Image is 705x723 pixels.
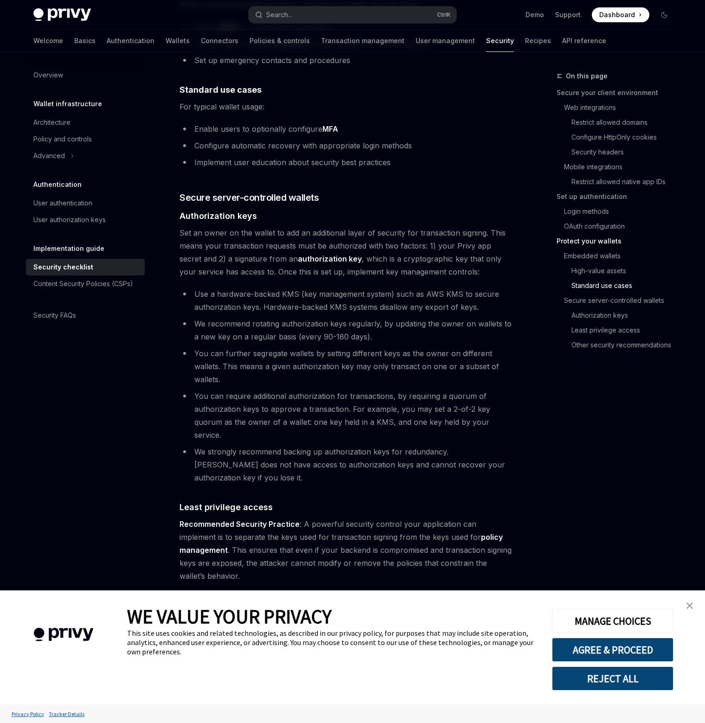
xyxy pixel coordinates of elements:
button: REJECT ALL [552,666,673,691]
a: Tracker Details [46,706,87,722]
a: close banner [680,596,699,615]
button: AGREE & PROCEED [552,638,673,662]
span: WE VALUE YOUR PRIVACY [127,604,332,628]
a: Privacy Policy [9,706,46,722]
button: MANAGE CHOICES [552,609,673,633]
img: close banner [686,602,693,609]
img: company logo [14,614,113,655]
div: This site uses cookies and related technologies, as described in our privacy policy, for purposes... [127,628,538,656]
